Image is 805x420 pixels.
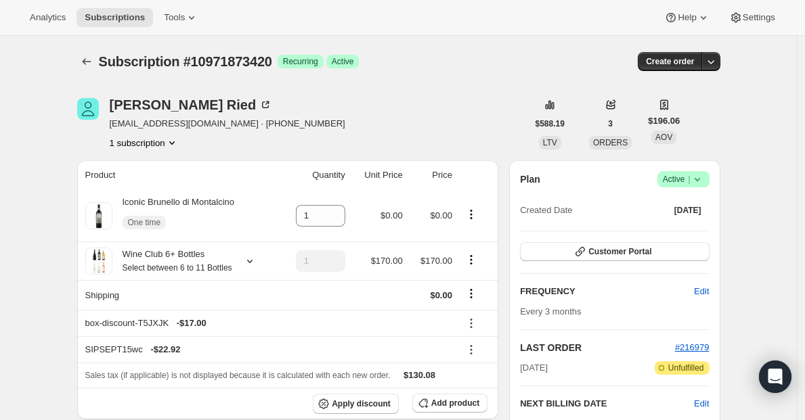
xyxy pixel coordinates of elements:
[123,263,232,273] small: Select between 6 to 11 Bottles
[110,98,273,112] div: [PERSON_NAME] Ried
[332,56,354,67] span: Active
[283,56,318,67] span: Recurring
[412,394,487,413] button: Add product
[536,118,565,129] span: $588.19
[648,114,680,128] span: $196.06
[656,8,718,27] button: Help
[666,201,710,220] button: [DATE]
[22,8,74,27] button: Analytics
[675,342,710,352] a: #216979
[77,280,278,310] th: Shipping
[430,210,452,220] span: $0.00
[156,8,206,27] button: Tools
[663,172,704,186] span: Active
[313,394,399,414] button: Apply discount
[177,317,206,330] span: - $17.00
[420,256,452,266] span: $170.00
[588,246,651,257] span: Customer Portal
[686,281,717,302] button: Edit
[600,114,621,133] button: 3
[110,136,179,149] button: Product actions
[675,341,710,354] button: #216979
[30,12,66,23] span: Analytics
[759,360,791,393] div: Open Intercom Messenger
[520,242,709,261] button: Customer Portal
[77,98,99,120] span: Christine Ried
[77,52,96,71] button: Subscriptions
[430,290,452,300] span: $0.00
[520,172,540,186] h2: Plan
[520,285,694,298] h2: FREQUENCY
[112,195,234,236] div: Iconic Brunello di Montalcino
[85,317,452,330] div: box-discount-T5JXJK
[674,205,701,216] span: [DATE]
[520,397,694,411] h2: NEXT BILLING DATE
[460,286,482,301] button: Shipping actions
[332,398,391,409] span: Apply discount
[694,397,709,411] button: Edit
[655,133,672,142] span: AOV
[678,12,696,23] span: Help
[527,114,573,133] button: $588.19
[371,256,403,266] span: $170.00
[110,117,345,131] span: [EMAIL_ADDRESS][DOMAIN_NAME] · [PHONE_NUMBER]
[608,118,613,129] span: 3
[520,341,675,354] h2: LAST ORDER
[164,12,185,23] span: Tools
[407,160,456,190] th: Price
[721,8,783,27] button: Settings
[77,160,278,190] th: Product
[543,138,557,147] span: LTV
[380,210,403,220] span: $0.00
[668,363,704,373] span: Unfulfilled
[431,398,479,409] span: Add product
[99,54,272,69] span: Subscription #10971873420
[460,252,482,267] button: Product actions
[520,361,548,375] span: [DATE]
[85,12,145,23] span: Subscriptions
[349,160,407,190] th: Unit Price
[77,8,153,27] button: Subscriptions
[646,56,694,67] span: Create order
[688,174,690,185] span: |
[404,370,435,380] span: $130.08
[520,204,572,217] span: Created Date
[128,217,161,228] span: One time
[85,343,452,356] div: SIPSEPT15wc
[520,306,581,317] span: Every 3 months
[694,285,709,298] span: Edit
[85,371,391,380] span: Sales tax (if applicable) is not displayed because it is calculated with each new order.
[638,52,702,71] button: Create order
[150,343,180,356] span: - $22.92
[593,138,628,147] span: ORDERS
[112,248,232,275] div: Wine Club 6+ Bottles
[743,12,775,23] span: Settings
[460,207,482,222] button: Product actions
[278,160,349,190] th: Quantity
